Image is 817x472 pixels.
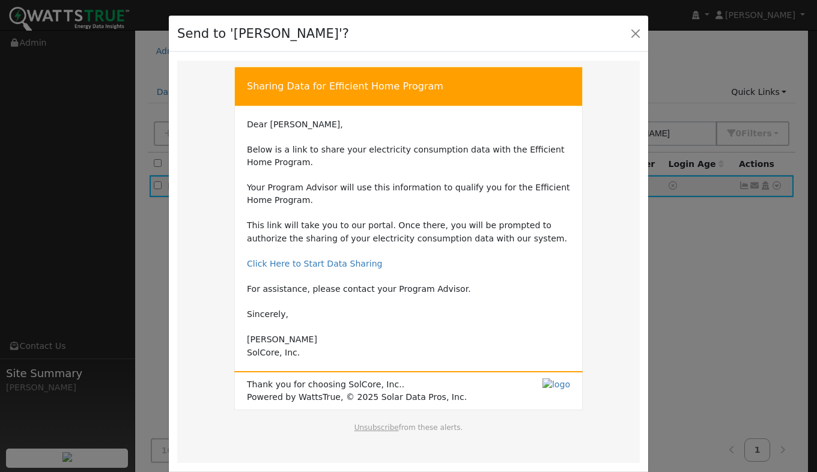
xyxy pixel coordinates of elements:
button: Close [627,25,644,41]
h4: Send to '[PERSON_NAME]'? [177,24,349,43]
td: Sharing Data for Efficient Home Program [235,67,583,106]
a: Click Here to Start Data Sharing [247,259,383,268]
td: from these alerts. [246,422,571,445]
a: Unsubscribe [354,423,399,432]
span: Thank you for choosing SolCore, Inc.. Powered by WattsTrue, © 2025 Solar Data Pros, Inc. [247,378,467,404]
img: logo [542,378,570,391]
td: Dear [PERSON_NAME], Below is a link to share your electricity consumption data with the Efficient... [247,118,570,359]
